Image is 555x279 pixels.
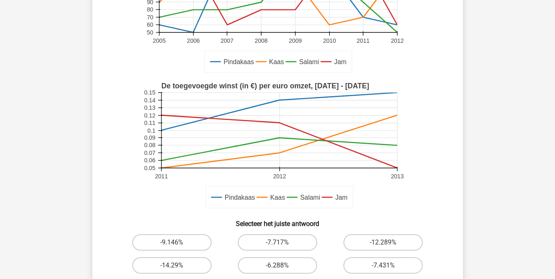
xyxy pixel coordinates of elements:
text: Jam [335,194,348,201]
h6: Selecteer het juiste antwoord [106,213,450,228]
text: 0.13 [144,104,155,111]
label: -12.289% [343,234,423,251]
text: 2008 [255,37,267,44]
text: 2006 [187,37,200,44]
text: 2013 [391,173,403,180]
text: 60 [147,21,153,28]
text: 2009 [289,37,302,44]
text: 2010 [323,37,336,44]
label: -7.431% [343,257,423,274]
text: 0.12 [144,112,155,119]
text: 70 [147,14,153,21]
text: 80 [147,7,153,13]
text: De toegevoegde winst (in €) per euro omzet, [DATE] - [DATE] [161,82,369,90]
text: Pindakaas [223,58,254,65]
text: Salami [300,194,320,201]
text: 0.06 [144,157,155,164]
text: 2011 [155,173,168,180]
text: 0.1 [147,127,155,134]
label: -14.29% [132,257,212,274]
text: 0.05 [144,165,155,171]
text: Kaas [270,194,285,201]
text: Pindakaas [224,194,255,201]
text: Jam [334,58,346,65]
label: -9.146% [132,234,212,251]
text: Salami [299,58,319,65]
text: 0.09 [144,134,155,141]
text: 0.11 [144,120,155,126]
text: 2007 [220,37,233,44]
text: 0.08 [144,142,155,149]
text: 0.07 [144,150,155,156]
text: 2012 [273,173,286,180]
text: 0.15 [144,89,155,96]
text: 2005 [152,37,165,44]
label: -7.717% [238,234,317,251]
text: 2012 [391,37,403,44]
text: 2011 [357,37,369,44]
text: Kaas [269,58,284,65]
label: -6.288% [238,257,317,274]
text: 50 [147,29,153,36]
text: 0.14 [144,97,155,104]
